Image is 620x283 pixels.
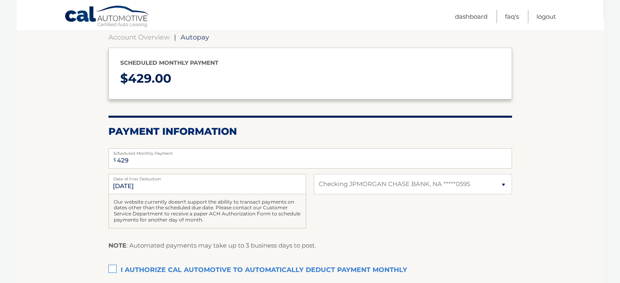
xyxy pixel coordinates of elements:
[108,241,126,249] strong: NOTE
[108,194,306,228] div: Our website currently doesn't support the ability to transact payments on dates other than the sc...
[108,240,316,251] p: : Automated payments may take up to 3 business days to post.
[108,174,306,180] label: Date of First Deduction
[181,33,209,41] span: Autopay
[108,148,512,155] label: Scheduled Monthly Payment
[64,5,150,29] a: Cal Automotive
[505,10,519,23] a: FAQ's
[108,148,512,169] input: Payment Amount
[108,33,170,41] a: Account Overview
[128,71,171,86] span: 429.00
[120,58,500,68] p: Scheduled monthly payment
[108,262,512,279] label: I authorize cal automotive to automatically deduct payment monthly
[536,10,556,23] a: Logout
[111,151,119,169] span: $
[455,10,488,23] a: Dashboard
[108,174,306,194] input: Payment Date
[174,33,176,41] span: |
[120,68,500,90] p: $
[108,125,512,138] h2: Payment Information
